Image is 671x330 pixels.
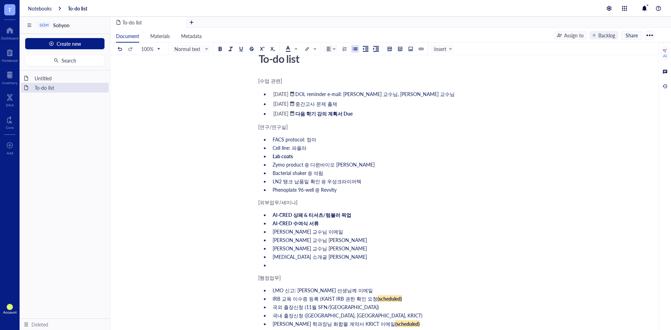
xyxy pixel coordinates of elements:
[62,58,76,63] span: Search
[626,32,638,38] span: Share
[273,228,343,235] span: [PERSON_NAME] 교수님 이메일
[663,53,667,59] div: AI
[295,90,455,97] span: DOL reminder e-mail: [PERSON_NAME] 교수님, [PERSON_NAME] 교수님
[31,321,48,328] div: Deleted
[6,125,14,130] div: Core
[258,123,288,130] span: [연구/연구실]
[31,73,106,83] div: Untitled
[31,83,106,93] div: To-do list
[273,236,367,243] span: [PERSON_NAME] 교수님 [PERSON_NAME]
[8,305,11,309] span: SL
[273,312,423,319] span: 국내 출장신청 ([GEOGRAPHIC_DATA], [GEOGRAPHIC_DATA], KRICT)
[377,295,402,302] span: (scheduled)
[53,22,70,29] span: Sohyon
[68,5,87,12] a: To-do list
[258,77,282,84] span: [수업 관련]
[258,274,281,281] span: [행정업무]
[2,58,18,63] div: Notebook
[57,41,81,46] span: Create new
[2,81,17,85] div: Inventory
[273,303,379,310] span: 국외 출장신청 (11월 SFN/[GEOGRAPHIC_DATA])
[273,295,377,302] span: IRB 교육 이수증 등록 (KAIST IRB 권한 확인 요청
[598,31,615,39] div: Backlog
[434,46,453,52] span: Insert
[1,36,19,40] div: Dashboard
[273,178,361,185] span: LN2 탱크 납품일 확인 @ 우성크라이어텍
[273,211,351,218] span: AI-CRED 상패 & 티셔츠/텀블러 픽업
[174,46,209,52] span: Normal text
[141,46,160,52] span: 100%
[2,69,17,85] a: Inventory
[7,151,13,155] div: Add
[273,186,337,193] span: Phenoplate 96-well @ Revvity
[273,136,316,143] span: FACS protocol: 정아
[273,253,367,260] span: [MEDICAL_DATA] 소개글 [PERSON_NAME]
[273,320,395,327] span: [PERSON_NAME] 학과장님 화합물 계약서 KRICT 이메일
[273,101,288,107] div: [DATE]
[273,287,373,294] span: LMO 신고: [PERSON_NAME] 선생님께 이메일
[295,110,353,117] span: 다음 학기 강의 계획서 Due
[181,32,202,39] span: Metadata
[273,169,323,176] span: Bacterial shaker @ 석림
[273,220,319,227] span: AI-CRED 수여식 서류
[8,5,12,14] span: T
[3,310,17,314] div: Account
[273,144,306,151] span: Cell line: 파올라
[621,31,642,39] button: Share
[6,114,14,130] a: Core
[6,92,14,107] a: DNA
[6,103,14,107] div: DNA
[295,100,337,107] span: 중간고사 문제 출제
[25,55,104,66] button: Search
[25,38,104,49] button: Create new
[273,110,288,117] div: [DATE]
[2,47,18,63] a: Notebook
[255,50,504,67] div: To-do list
[273,245,367,252] span: [PERSON_NAME] 교수님 [PERSON_NAME]
[273,161,375,168] span: Zymo product @ 다윈바이오 [PERSON_NAME]
[116,32,139,39] span: Document
[150,32,170,39] span: Materials
[395,320,420,327] span: (scheduled)
[564,31,584,39] div: Assign to
[273,153,293,160] span: Lab coats
[273,91,288,97] div: [DATE]
[28,5,52,12] a: Notebooks
[258,199,297,206] span: [외부업무/세미나]
[1,25,19,40] a: Dashboard
[39,23,49,28] div: SOH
